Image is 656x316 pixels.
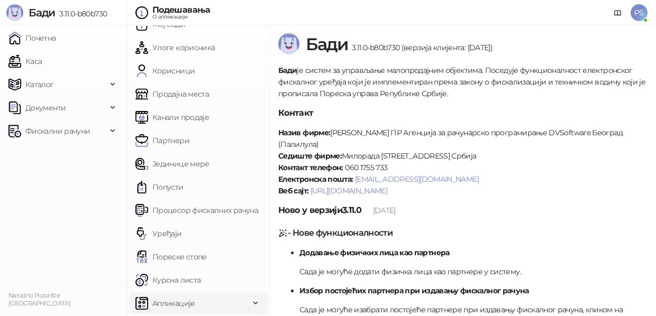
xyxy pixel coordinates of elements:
span: Документи [25,97,66,118]
h5: - Нове функционалности [278,227,648,239]
a: Јединице мере [135,153,209,174]
h5: Ново у верзији 3.11.0 [278,204,648,217]
a: Документација [609,4,626,21]
img: Logo [278,33,299,54]
span: Фискални рачуни [25,120,90,142]
span: PS [631,4,648,21]
img: Logo [6,4,23,21]
div: Подешавања [152,6,211,14]
strong: Избор постојећих партнера при издавању фискалног рачуна [299,286,529,295]
a: Канали продаје [135,107,209,128]
a: Корисници [135,60,195,81]
span: Бади [306,34,348,54]
a: Попусти [135,176,184,198]
a: [EMAIL_ADDRESS][DOMAIN_NAME] [355,174,479,184]
a: Курсна листа [135,269,201,291]
span: 3.11.0-b80b730 [55,9,107,18]
strong: Додавање физичких лица као партнера [299,248,450,257]
strong: Електронска пошта: [278,174,353,184]
p: [PERSON_NAME] ПР Агенција за рачунарско програмирање DVSoftware Београд (Палилула) Милорада [STRE... [278,127,648,197]
a: Продајна места [135,83,209,105]
a: Каса [8,51,42,72]
a: [URL][DOMAIN_NAME] [311,186,387,196]
a: Почетна [8,27,56,49]
p: Сада је могуће додати физичка лица као партнере у систему. [299,266,648,277]
strong: Веб сајт: [278,186,308,196]
a: Пореске стопе [135,246,207,267]
a: Партнери [135,130,189,151]
span: Бади [29,6,55,19]
a: Процесор фискалних рачуна [135,200,258,221]
span: [DATE] [373,206,396,215]
strong: Бади [278,66,297,75]
span: 3.11.0-b80b730 (верзија клијента: [DATE]) [348,43,493,52]
span: Апликације [152,293,195,314]
a: Улоге корисника [135,37,215,58]
a: Уређаји [135,223,182,244]
strong: Назив фирме: [278,128,330,137]
strong: Седиште фирме: [278,151,342,161]
strong: Контакт телефон: [278,163,343,172]
p: је систем за управљање малопродајним објектима. Поседује функционалност електронског фискалног ур... [278,64,648,99]
div: О апликацији [152,14,211,20]
small: Narodno Pozorište [GEOGRAPHIC_DATA] [8,292,70,307]
h5: Контакт [278,107,648,119]
span: Каталог [25,74,54,95]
